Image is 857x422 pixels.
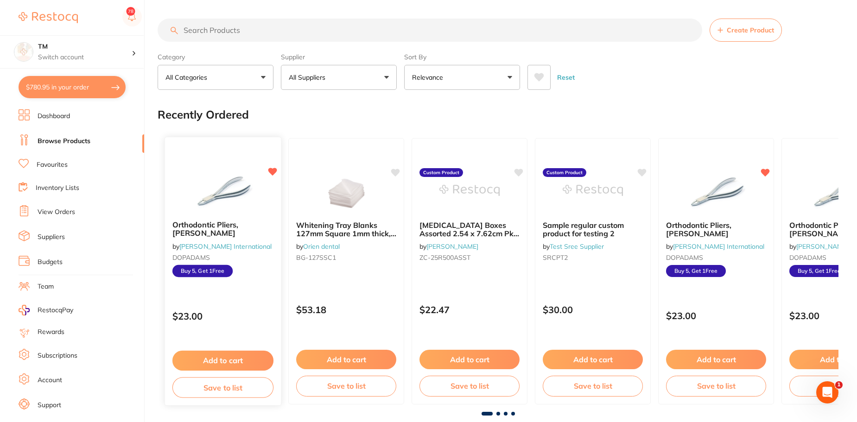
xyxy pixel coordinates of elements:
button: Relevance [404,65,520,90]
img: Retainer Boxes Assorted 2.54 x 7.62cm Pk of 12 [439,167,500,214]
span: Buy 5, Get 1 Free [789,265,849,277]
h2: Recently Ordered [158,108,249,121]
input: Search Products [158,19,702,42]
a: Rewards [38,328,64,337]
a: [PERSON_NAME] International [179,242,272,250]
a: Budgets [38,258,63,267]
small: DOPADAMS [172,254,273,261]
a: Suppliers [38,233,65,242]
small: ZC-25R500ASST [419,254,520,261]
a: RestocqPay [19,305,73,315]
img: Orthodontic Pliers, Adams [686,167,746,214]
a: [PERSON_NAME] [426,242,478,251]
label: Category [158,53,273,61]
p: $53.18 [296,304,396,315]
iframe: Intercom live chat [816,381,838,403]
b: Orthodontic Pliers, Adams [172,220,273,238]
h4: TM [38,42,132,51]
label: Custom Product [419,168,463,177]
p: $30.00 [543,304,643,315]
span: Create Product [727,26,774,34]
a: Orien dental [303,242,340,251]
p: $23.00 [172,311,273,321]
small: SRCPT2 [543,254,643,261]
span: by [172,242,272,250]
b: Retainer Boxes Assorted 2.54 x 7.62cm Pk of 12 [419,221,520,238]
p: Switch account [38,53,132,62]
span: RestocqPay [38,306,73,315]
img: Sample regular custom product for testing 2 [563,167,623,214]
small: DOPADAMS [666,254,766,261]
a: Account [38,376,62,385]
button: Add to cart [296,350,396,369]
button: Reset [554,65,578,90]
a: Browse Products [38,137,90,146]
button: Add to cart [543,350,643,369]
span: Buy 5, Get 1 Free [666,265,726,277]
span: by [419,242,478,251]
a: Test Sree Supplier [550,242,604,251]
button: All Suppliers [281,65,397,90]
label: Supplier [281,53,397,61]
button: Add to cart [666,350,766,369]
span: by [666,242,764,251]
button: Save to list [543,376,643,396]
p: All Suppliers [289,73,329,82]
button: Add to cart [172,351,273,371]
img: Orthodontic Pliers, Adams [192,166,253,213]
label: Custom Product [543,168,586,177]
p: All Categories [165,73,211,82]
button: Save to list [172,377,273,398]
small: BG-127SSC1 [296,254,396,261]
a: Subscriptions [38,351,77,360]
img: Restocq Logo [19,12,78,23]
a: Restocq Logo [19,7,78,28]
button: Save to list [666,376,766,396]
img: RestocqPay [19,305,30,315]
a: Inventory Lists [36,183,79,193]
a: View Orders [38,208,75,217]
a: Favourites [37,160,68,170]
label: Sort By [404,53,520,61]
button: Save to list [296,376,396,396]
p: $22.47 [419,304,520,315]
a: [PERSON_NAME] International [673,242,764,251]
a: Dashboard [38,112,70,121]
button: Add to cart [419,350,520,369]
a: Support [38,401,61,410]
p: $23.00 [666,310,766,321]
img: Whitening Tray Blanks 127mm Square 1mm thick, Pack of 10 [316,167,376,214]
a: Team [38,282,54,291]
p: Relevance [412,73,447,82]
span: by [543,242,604,251]
button: All Categories [158,65,273,90]
span: Buy 5, Get 1 Free [172,265,233,277]
button: Create Product [710,19,782,42]
b: Orthodontic Pliers, Adams [666,221,766,238]
span: 1 [835,381,843,389]
b: Sample regular custom product for testing 2 [543,221,643,238]
button: $780.95 in your order [19,76,126,98]
b: Whitening Tray Blanks 127mm Square 1mm thick, Pack of 10 [296,221,396,238]
span: by [296,242,340,251]
button: Save to list [419,376,520,396]
img: TM [14,43,33,61]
